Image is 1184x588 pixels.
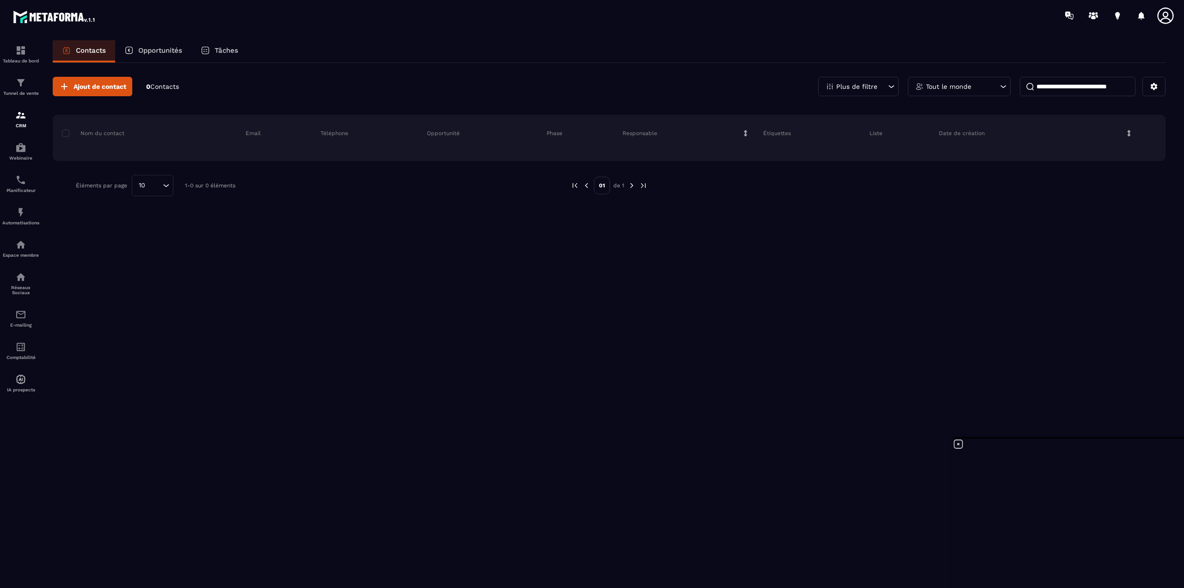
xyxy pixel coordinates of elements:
[2,302,39,334] a: emailemailE-mailing
[2,200,39,232] a: automationsautomationsAutomatisations
[594,177,610,194] p: 01
[2,103,39,135] a: formationformationCRM
[2,135,39,167] a: automationsautomationsWebinaire
[62,130,124,137] p: Nom du contact
[763,130,791,137] p: Étiquettes
[15,374,26,385] img: automations
[246,130,261,137] p: Email
[2,232,39,265] a: automationsautomationsEspace membre
[836,83,877,90] p: Plus de filtre
[547,130,562,137] p: Phase
[2,334,39,367] a: accountantaccountantComptabilité
[15,207,26,218] img: automations
[15,142,26,153] img: automations
[2,188,39,193] p: Planificateur
[869,130,882,137] p: Liste
[613,182,624,189] p: de 1
[2,91,39,96] p: Tunnel de vente
[115,40,191,62] a: Opportunités
[571,181,579,190] img: prev
[15,341,26,353] img: accountant
[76,46,106,55] p: Contacts
[185,182,235,189] p: 1-0 sur 0 éléments
[15,309,26,320] img: email
[138,46,182,55] p: Opportunités
[2,355,39,360] p: Comptabilité
[53,77,132,96] button: Ajout de contact
[623,130,657,137] p: Responsable
[15,77,26,88] img: formation
[628,181,636,190] img: next
[2,285,39,295] p: Réseaux Sociaux
[2,265,39,302] a: social-networksocial-networkRéseaux Sociaux
[191,40,247,62] a: Tâches
[150,83,179,90] span: Contacts
[2,123,39,128] p: CRM
[939,130,985,137] p: Date de création
[13,8,96,25] img: logo
[2,38,39,70] a: formationformationTableau de bord
[2,220,39,225] p: Automatisations
[132,175,173,196] div: Search for option
[74,82,126,91] span: Ajout de contact
[146,82,179,91] p: 0
[136,180,148,191] span: 10
[148,180,160,191] input: Search for option
[15,239,26,250] img: automations
[15,272,26,283] img: social-network
[15,45,26,56] img: formation
[639,181,647,190] img: next
[427,130,460,137] p: Opportunité
[15,110,26,121] img: formation
[53,40,115,62] a: Contacts
[321,130,348,137] p: Téléphone
[2,58,39,63] p: Tableau de bord
[2,322,39,328] p: E-mailing
[15,174,26,186] img: scheduler
[582,181,591,190] img: prev
[76,182,127,189] p: Éléments par page
[2,155,39,161] p: Webinaire
[2,167,39,200] a: schedulerschedulerPlanificateur
[2,253,39,258] p: Espace membre
[926,83,971,90] p: Tout le monde
[215,46,238,55] p: Tâches
[2,70,39,103] a: formationformationTunnel de vente
[2,387,39,392] p: IA prospects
